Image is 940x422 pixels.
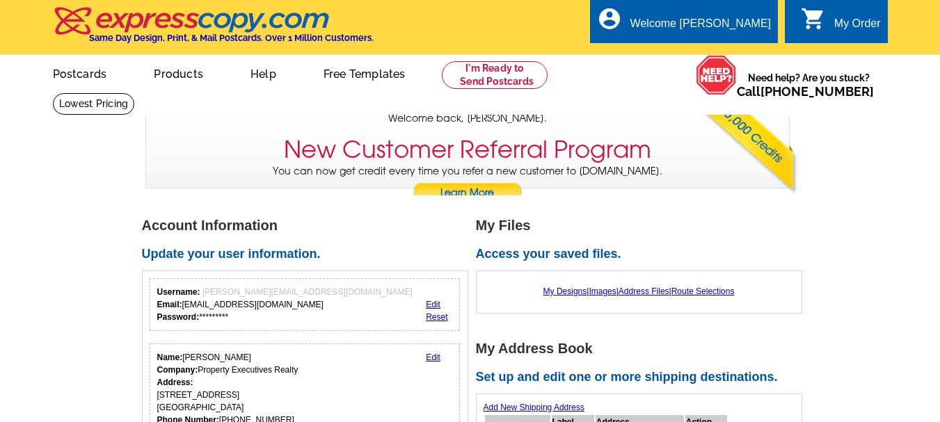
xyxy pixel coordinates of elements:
[142,247,476,262] h2: Update your user information.
[737,84,874,99] span: Call
[760,84,874,99] a: [PHONE_NUMBER]
[630,17,771,37] div: Welcome [PERSON_NAME]
[671,286,735,296] a: Route Selections
[426,312,447,322] a: Reset
[157,378,193,387] strong: Address:
[284,136,651,164] h3: New Customer Referral Program
[157,352,183,362] strong: Name:
[53,17,374,43] a: Same Day Design, Print, & Mail Postcards. Over 1 Million Customers.
[31,56,129,89] a: Postcards
[150,278,461,331] div: Your login information.
[157,287,200,297] strong: Username:
[426,352,440,362] a: Edit
[801,15,881,33] a: shopping_cart My Order
[737,71,881,99] span: Need help? Are you stuck?
[619,286,669,296] a: Address Files
[834,17,881,37] div: My Order
[476,247,810,262] h2: Access your saved files.
[476,370,810,385] h2: Set up and edit one or more shipping destinations.
[543,286,587,296] a: My Designs
[301,56,428,89] a: Free Templates
[89,33,374,43] h4: Same Day Design, Print, & Mail Postcards. Over 1 Million Customers.
[132,56,225,89] a: Products
[589,286,616,296] a: Images
[146,164,789,204] p: You can now get credit every time you refer a new customer to [DOMAIN_NAME].
[476,341,810,356] h1: My Address Book
[228,56,298,89] a: Help
[484,278,795,305] div: | | |
[801,6,826,31] i: shopping_cart
[157,300,182,309] strong: Email:
[426,300,440,309] a: Edit
[142,218,476,233] h1: Account Information
[484,403,584,412] a: Add New Shipping Address
[202,287,413,297] span: [PERSON_NAME][EMAIL_ADDRESS][DOMAIN_NAME]
[696,55,737,95] img: help
[157,312,200,322] strong: Password:
[157,365,198,375] strong: Company:
[388,111,547,126] span: Welcome back, [PERSON_NAME].
[413,183,523,204] a: Learn More
[597,6,622,31] i: account_circle
[476,218,810,233] h1: My Files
